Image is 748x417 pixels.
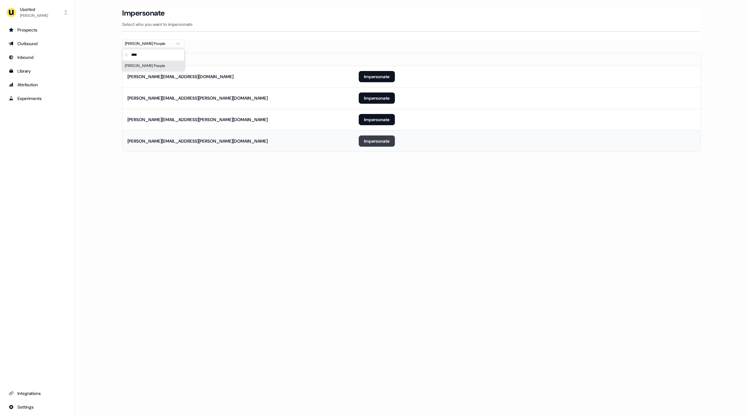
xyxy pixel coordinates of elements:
[5,402,70,412] a: Go to integrations
[9,68,66,74] div: Library
[5,66,70,76] a: Go to templates
[127,116,268,123] div: [PERSON_NAME][EMAIL_ADDRESS][PERSON_NAME][DOMAIN_NAME]
[122,53,354,66] th: Email
[9,27,66,33] div: Prospects
[359,71,395,82] button: Impersonate
[5,388,70,398] a: Go to integrations
[9,95,66,102] div: Experiments
[359,92,395,104] button: Impersonate
[122,8,165,18] h3: Impersonate
[20,12,48,19] div: [PERSON_NAME]
[127,73,233,80] div: [PERSON_NAME][EMAIL_ADDRESS][DOMAIN_NAME]
[9,54,66,60] div: Inbound
[5,52,70,62] a: Go to Inbound
[20,6,48,12] div: Userled
[5,80,70,90] a: Go to attribution
[122,61,184,71] div: [PERSON_NAME] People
[122,39,185,48] button: [PERSON_NAME] People
[122,21,701,27] p: Select who you want to impersonate
[9,82,66,88] div: Attribution
[359,135,395,147] button: Impersonate
[5,39,70,49] a: Go to outbound experience
[127,95,268,101] div: [PERSON_NAME][EMAIL_ADDRESS][PERSON_NAME][DOMAIN_NAME]
[127,138,268,144] div: [PERSON_NAME][EMAIL_ADDRESS][PERSON_NAME][DOMAIN_NAME]
[5,93,70,103] a: Go to experiments
[5,5,70,20] button: Userled[PERSON_NAME]
[359,114,395,125] button: Impersonate
[9,390,66,396] div: Integrations
[125,40,172,47] div: [PERSON_NAME] People
[9,40,66,47] div: Outbound
[5,25,70,35] a: Go to prospects
[9,404,66,410] div: Settings
[122,61,184,71] div: Suggestions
